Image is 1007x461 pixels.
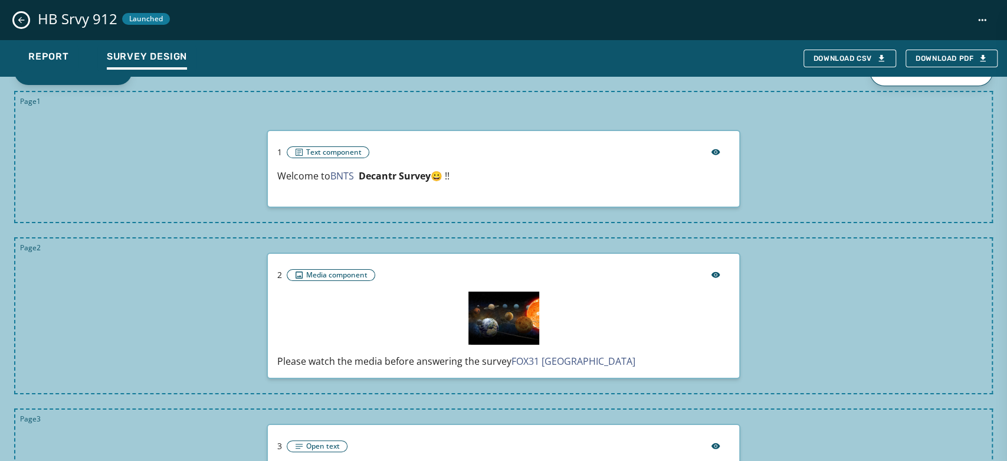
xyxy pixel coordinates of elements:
[916,54,988,63] span: Download PDF
[468,292,539,345] img: Thumbnail
[129,14,163,24] span: Launched
[107,51,187,63] span: Survey Design
[359,169,431,182] strong: Decantr Survey
[20,414,41,424] span: Page 3
[277,169,730,197] p: Welcome to 😀 !!
[306,270,368,280] span: Media component
[814,54,886,63] div: Download CSV
[330,169,354,182] a: BNTS
[20,243,41,253] span: Page 2
[277,354,730,368] p: Please watch the media before answering the survey
[9,9,385,22] body: Rich Text Area
[20,97,41,106] span: Page 1
[972,9,993,31] button: HB Srvy 912 action menu
[38,9,117,28] span: HB Srvy 912
[306,442,340,451] span: Open text
[28,51,69,63] span: Report
[277,269,282,281] span: 2
[277,440,282,452] span: 3
[306,148,362,157] span: Text component
[9,9,385,39] body: Rich Text Area
[277,146,282,158] span: 1
[511,355,635,368] a: FOX31 [GEOGRAPHIC_DATA]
